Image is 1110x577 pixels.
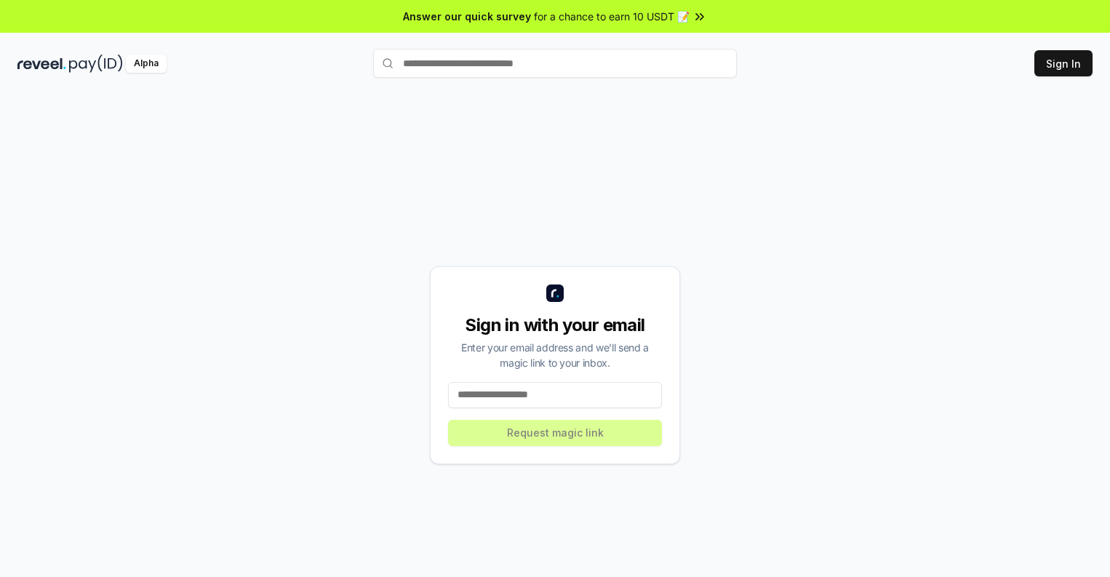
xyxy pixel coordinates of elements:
[534,9,690,24] span: for a chance to earn 10 USDT 📝
[1034,50,1093,76] button: Sign In
[546,284,564,302] img: logo_small
[448,314,662,337] div: Sign in with your email
[403,9,531,24] span: Answer our quick survey
[69,55,123,73] img: pay_id
[448,340,662,370] div: Enter your email address and we’ll send a magic link to your inbox.
[17,55,66,73] img: reveel_dark
[126,55,167,73] div: Alpha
